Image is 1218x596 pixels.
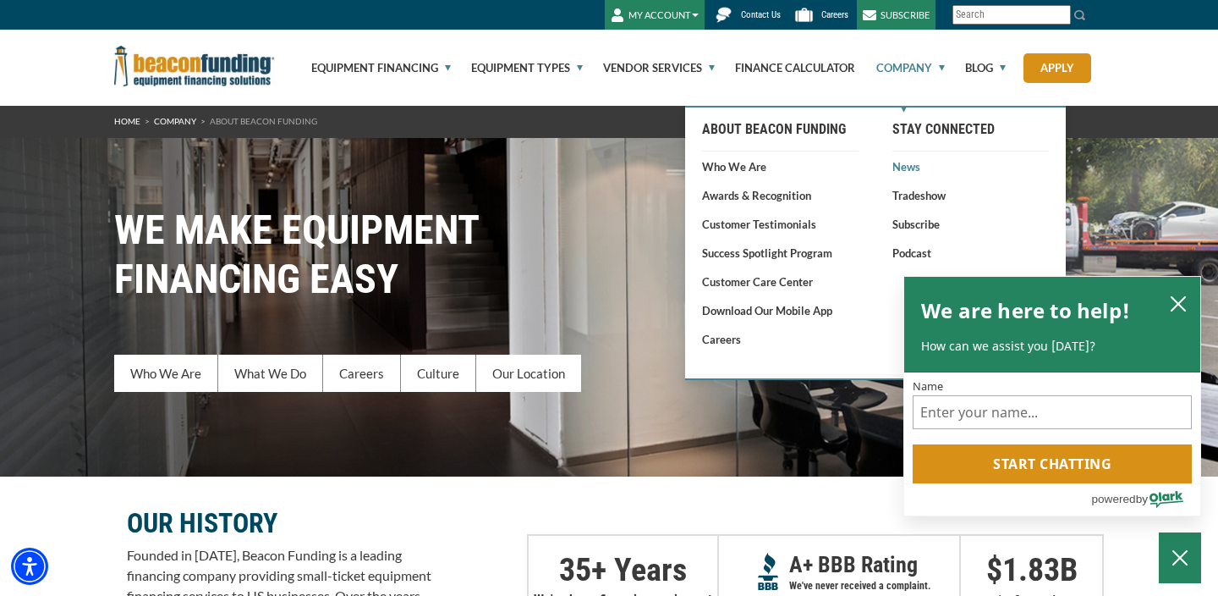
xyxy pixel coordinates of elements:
[323,355,401,392] a: Careers
[702,302,859,319] a: Download our Mobile App
[961,561,1102,578] p: $ B
[892,216,1049,233] a: Subscribe
[1091,484,1200,516] a: Powered by Olark
[702,187,859,204] a: Awards & Recognition
[903,276,1201,516] div: olark chatbox
[716,30,855,106] a: Finance Calculator
[11,548,48,585] div: Accessibility Menu
[741,9,781,20] span: Contact Us
[702,331,859,348] a: Careers
[921,294,1130,328] h2: We are here to help!
[476,355,581,392] a: Our Location
[702,216,859,233] a: Customer Testimonials
[1023,53,1091,83] a: Apply
[154,116,196,126] a: Company
[401,355,476,392] a: Culture
[1165,291,1192,317] button: close chatbox
[702,273,859,290] a: Customer Care Center
[114,58,275,71] a: Beacon Funding Corporation
[857,30,945,106] a: Company
[114,206,1104,304] h1: WE MAKE EQUIPMENT FINANCING EASY
[559,551,591,588] span: 35
[892,245,1049,262] a: Podcast
[1053,8,1067,22] a: Clear search text
[218,355,323,392] a: What We Do
[913,382,1192,393] label: Name
[584,30,715,106] a: Vendor Services
[789,577,959,594] p: We've never received a complaint.
[913,444,1192,483] button: Start chatting
[114,46,275,86] img: Beacon Funding Corporation
[114,355,218,392] a: Who We Are
[1073,8,1087,22] img: Search
[789,556,959,573] p: A+ BBB Rating
[529,561,718,578] p: + Years
[892,187,1049,204] a: Tradeshow
[952,5,1071,25] input: Search
[1159,533,1201,583] button: Close Chatbox
[127,513,431,533] p: OUR HISTORY
[1091,488,1135,510] span: powered
[821,9,848,20] span: Careers
[758,553,779,590] img: A+ Reputation BBB
[913,395,1192,429] input: Name
[702,158,859,175] a: Who We Are
[702,114,859,144] a: About Beacon Funding
[114,116,140,126] a: HOME
[892,114,1049,144] a: Stay Connected
[452,30,583,106] a: Equipment Types
[210,116,317,126] span: About Beacon Funding
[702,245,859,262] a: Success Spotlight Program
[921,338,1183,355] p: How can we assist you [DATE]?
[1136,488,1148,510] span: by
[292,30,451,106] a: Equipment Financing
[892,158,1049,175] a: News
[946,30,1006,106] a: Blog
[1002,551,1060,588] span: 1.83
